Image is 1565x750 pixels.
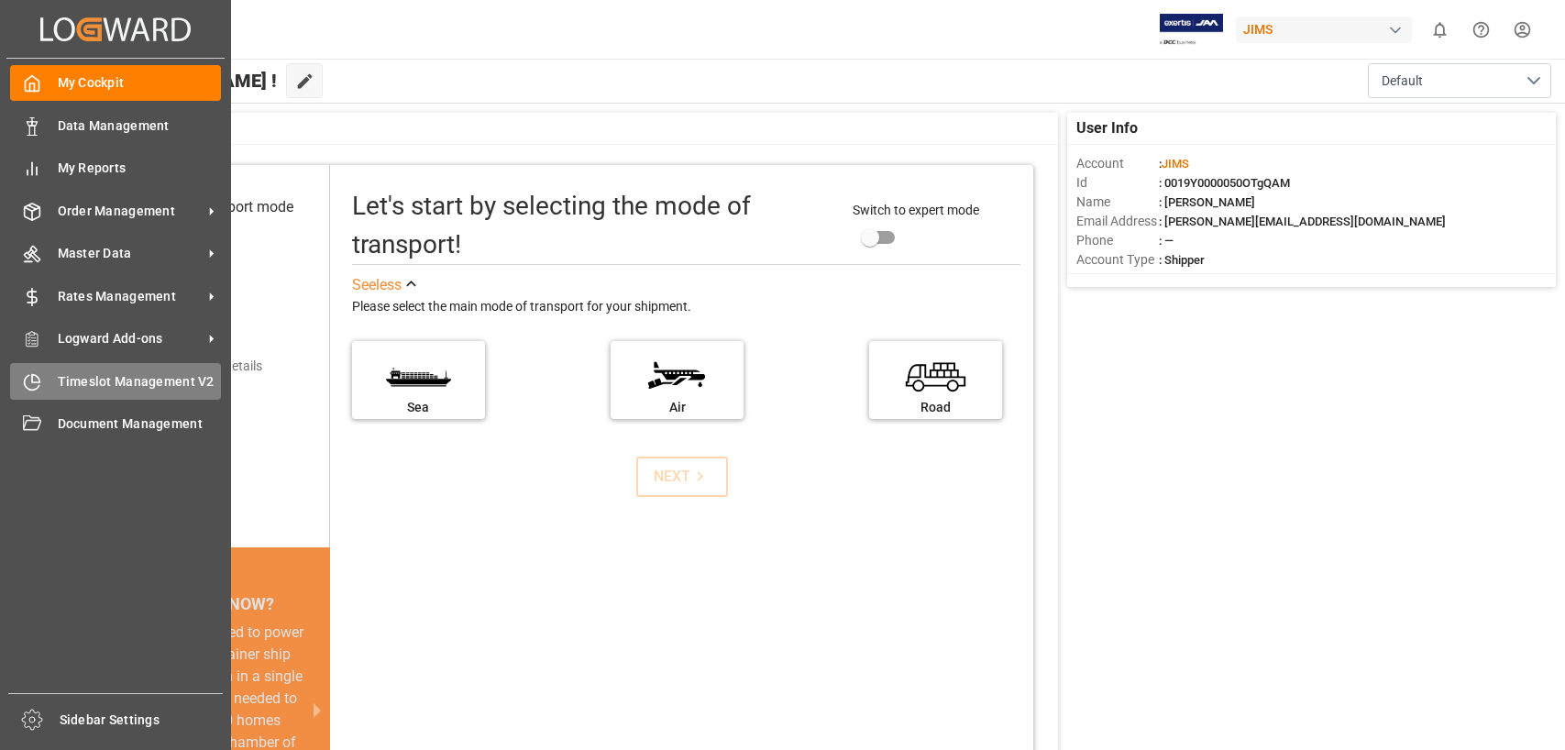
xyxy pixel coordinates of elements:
span: Id [1076,173,1159,193]
div: Sea [361,398,476,417]
span: Master Data [58,244,203,263]
span: Account Type [1076,250,1159,270]
span: Logward Add-ons [58,329,203,348]
span: Email Address [1076,212,1159,231]
button: show 0 new notifications [1419,9,1460,50]
img: Exertis%20JAM%20-%20Email%20Logo.jpg_1722504956.jpg [1160,14,1223,46]
span: User Info [1076,117,1138,139]
span: JIMS [1162,157,1189,171]
span: My Reports [58,159,222,178]
span: Name [1076,193,1159,212]
span: Document Management [58,414,222,434]
button: Help Center [1460,9,1502,50]
span: : [PERSON_NAME][EMAIL_ADDRESS][DOMAIN_NAME] [1159,215,1446,228]
span: Timeslot Management V2 [58,372,222,392]
div: NEXT [654,466,710,488]
button: JIMS [1236,12,1419,47]
span: Account [1076,154,1159,173]
span: : [1159,157,1189,171]
span: : Shipper [1159,253,1205,267]
div: Air [620,398,734,417]
div: Select transport mode [151,196,293,218]
div: Please select the main mode of transport for your shipment. [352,296,1020,318]
span: Data Management [58,116,222,136]
span: : 0019Y0000050OTgQAM [1159,176,1290,190]
div: Road [878,398,993,417]
span: Switch to expert mode [853,203,979,217]
span: : [PERSON_NAME] [1159,195,1255,209]
span: Default [1382,72,1423,91]
span: Order Management [58,202,203,221]
div: JIMS [1236,17,1412,43]
div: Let's start by selecting the mode of transport! [352,187,834,264]
button: open menu [1368,63,1551,98]
span: Phone [1076,231,1159,250]
span: My Cockpit [58,73,222,93]
button: NEXT [636,457,728,497]
a: Timeslot Management V2 [10,363,221,399]
a: Data Management [10,107,221,143]
div: See less [352,274,402,296]
span: : — [1159,234,1174,248]
a: My Cockpit [10,65,221,101]
span: Rates Management [58,287,203,306]
span: Sidebar Settings [60,711,224,730]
